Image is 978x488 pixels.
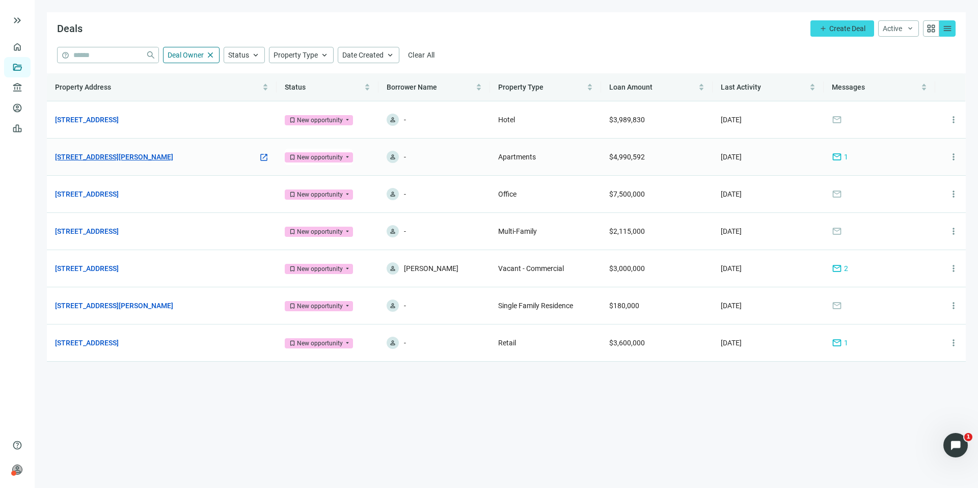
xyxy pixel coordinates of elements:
span: more_vert [948,301,959,311]
span: keyboard_arrow_up [251,50,260,60]
span: [DATE] [721,227,742,235]
span: mail [832,263,842,274]
div: Cashflow Capital [29,471,110,479]
span: keyboard_arrow_up [320,50,329,60]
span: [DATE] [721,264,742,273]
span: help [12,440,22,450]
button: keyboard_double_arrow_right [11,14,23,26]
span: Active [883,24,902,33]
a: [STREET_ADDRESS][PERSON_NAME] [55,151,173,162]
span: person [389,302,396,309]
span: - [404,225,406,237]
button: more_vert [943,184,964,204]
a: [STREET_ADDRESS] [55,188,119,200]
span: Status [228,51,249,59]
button: more_vert [943,295,964,316]
span: - [404,337,406,349]
span: grid_view [926,23,936,34]
div: New opportunity [297,152,343,162]
span: Last Activity [721,83,761,91]
span: mail [832,115,842,125]
span: mail [832,226,842,236]
span: $7,500,000 [609,190,645,198]
span: person [12,465,22,475]
button: more_vert [943,333,964,353]
div: New opportunity [297,227,343,237]
div: New opportunity [297,301,343,311]
span: [DATE] [721,116,742,124]
span: person [389,153,396,160]
span: bookmark [289,303,296,310]
span: - [404,114,406,126]
span: - [404,300,406,312]
span: [PERSON_NAME] [404,262,458,275]
span: account_balance [12,83,19,93]
span: Create Deal [829,24,865,33]
span: bookmark [289,191,296,198]
span: bookmark [289,154,296,161]
a: [STREET_ADDRESS] [55,114,119,125]
span: mail [832,152,842,162]
iframe: Intercom live chat [943,433,968,457]
span: $3,600,000 [609,339,645,347]
div: New opportunity [297,115,343,125]
span: 1 [844,151,848,162]
div: [PERSON_NAME] [29,460,110,471]
button: more_vert [943,147,964,167]
span: more_vert [948,338,959,348]
button: more_vert [943,221,964,241]
span: Hotel [498,116,515,124]
span: [DATE] [721,339,742,347]
span: Retail [498,339,516,347]
span: help [62,51,69,59]
a: [STREET_ADDRESS] [55,337,119,348]
span: more_vert [948,263,959,274]
span: Vacant - Commercial [498,264,564,273]
span: 2 [844,263,848,274]
span: $3,000,000 [609,264,645,273]
span: Property Type [498,83,544,91]
span: bookmark [289,265,296,273]
a: [STREET_ADDRESS][PERSON_NAME] [55,300,173,311]
span: Property Type [274,51,318,59]
span: - [404,188,406,200]
span: Multi-Family [498,227,537,235]
span: Apartments [498,153,536,161]
span: Messages [832,83,865,91]
span: keyboard_arrow_down [906,24,914,33]
span: Date Created [342,51,384,59]
button: Activekeyboard_arrow_down [878,20,919,37]
a: Borrowers [25,104,59,112]
a: [STREET_ADDRESS] [55,263,119,274]
span: Loan Amount [609,83,653,91]
span: more_vert [948,189,959,199]
span: Clear All [408,51,435,59]
span: $2,115,000 [609,227,645,235]
span: more_vert [948,226,959,236]
span: [DATE] [721,190,742,198]
a: open_in_new [259,152,268,164]
a: Overview [25,43,55,51]
span: person [389,265,396,272]
span: Status [285,83,306,91]
span: person [389,228,396,235]
span: mail [832,189,842,199]
span: bookmark [289,228,296,235]
span: person [389,339,396,346]
span: close [206,50,215,60]
div: New opportunity [297,264,343,274]
a: [STREET_ADDRESS] [55,226,119,237]
span: person [389,191,396,198]
button: more_vert [943,258,964,279]
span: menu [942,23,953,34]
span: Single Family Residence [498,302,573,310]
button: more_vert [943,110,964,130]
span: $4,990,592 [609,153,645,161]
span: bookmark [289,117,296,124]
button: addCreate Deal [810,20,874,37]
span: mail [832,301,842,311]
span: 1 [844,337,848,348]
span: add [819,24,827,33]
span: $3,989,830 [609,116,645,124]
span: person [389,116,396,123]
